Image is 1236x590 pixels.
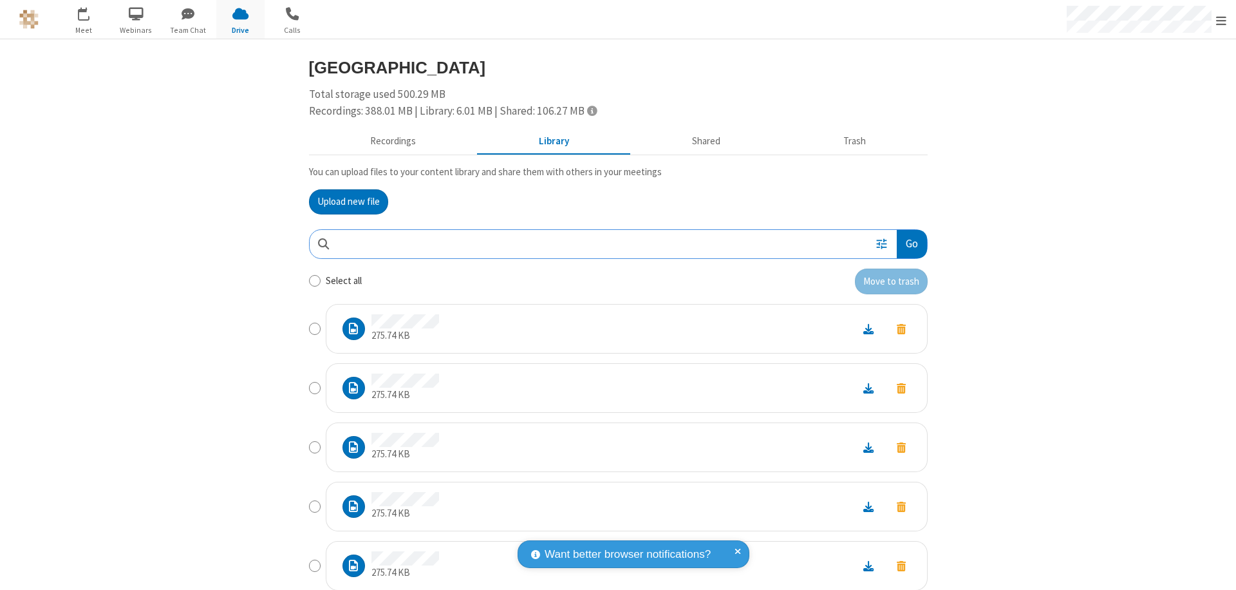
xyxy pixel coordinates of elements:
[782,129,928,154] button: Trash
[371,506,439,521] p: 275.74 KB
[309,103,928,120] div: Recordings: 388.01 MB | Library: 6.01 MB | Shared: 106.27 MB
[309,59,928,77] h3: [GEOGRAPHIC_DATA]
[309,129,478,154] button: Recorded meetings
[371,328,439,343] p: 275.74 KB
[852,558,885,573] a: Download file
[897,230,926,259] button: Go
[852,321,885,336] a: Download file
[885,379,917,397] button: Move to trash
[631,129,782,154] button: Shared during meetings
[885,439,917,456] button: Move to trash
[19,10,39,29] img: QA Selenium DO NOT DELETE OR CHANGE
[478,129,631,154] button: Content library
[885,320,917,338] button: Move to trash
[545,546,711,563] span: Want better browser notifications?
[852,440,885,455] a: Download file
[87,7,95,17] div: 1
[371,388,439,403] p: 275.74 KB
[371,566,439,580] p: 275.74 KB
[852,499,885,514] a: Download file
[885,557,917,575] button: Move to trash
[60,24,108,36] span: Meet
[268,24,317,36] span: Calls
[164,24,212,36] span: Team Chat
[326,274,362,289] label: Select all
[885,498,917,515] button: Move to trash
[587,105,597,116] span: Totals displayed include files that have been moved to the trash.
[852,381,885,395] a: Download file
[855,269,928,294] button: Move to trash
[112,24,160,36] span: Webinars
[309,189,388,215] button: Upload new file
[309,86,928,119] div: Total storage used 500.29 MB
[216,24,265,36] span: Drive
[371,447,439,462] p: 275.74 KB
[309,165,928,180] p: You can upload files to your content library and share them with others in your meetings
